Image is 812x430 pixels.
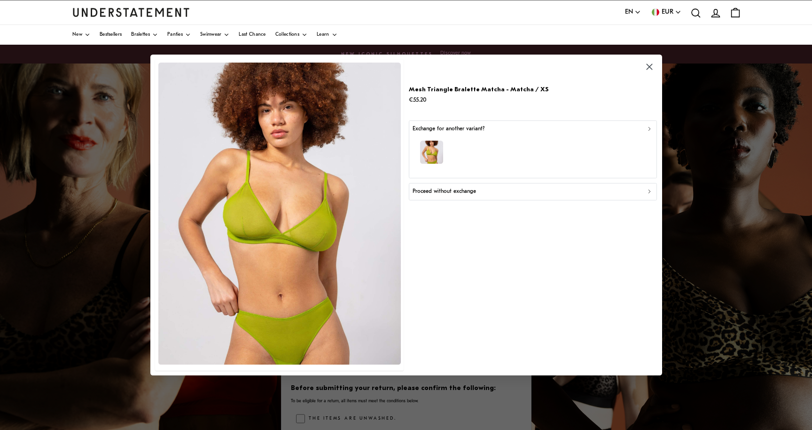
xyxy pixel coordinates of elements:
button: EN [625,7,641,17]
p: Exchange for another variant? [413,125,484,134]
a: Learn [317,25,337,45]
button: EUR [650,7,681,17]
span: Collections [275,32,299,37]
span: EUR [662,7,673,17]
a: Bestsellers [100,25,122,45]
a: Swimwear [200,25,229,45]
span: Bestsellers [100,32,122,37]
button: Exchange for another variant?model-name=Laure|model-size=L [408,120,657,178]
span: Learn [317,32,329,37]
a: Bralettes [131,25,158,45]
a: Understatement Homepage [72,8,190,16]
span: Bralettes [131,32,150,37]
span: EN [625,7,633,17]
img: model-name=Laure|model-size=L [420,141,443,164]
p: Mesh Triangle Bralette Matcha - Matcha / XS [408,85,548,95]
span: Panties [167,32,183,37]
button: Proceed without exchange [408,183,657,200]
span: Last Chance [239,32,265,37]
a: Collections [275,25,307,45]
p: €55.20 [408,95,548,105]
img: MTME-BRA-004-2_14faef99-7b4a-4ea2-883e-8e07a284954e.jpg [158,63,401,365]
a: Panties [167,25,191,45]
a: New [72,25,90,45]
a: Last Chance [239,25,265,45]
p: Proceed without exchange [413,187,476,196]
span: Swimwear [200,32,221,37]
span: New [72,32,82,37]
